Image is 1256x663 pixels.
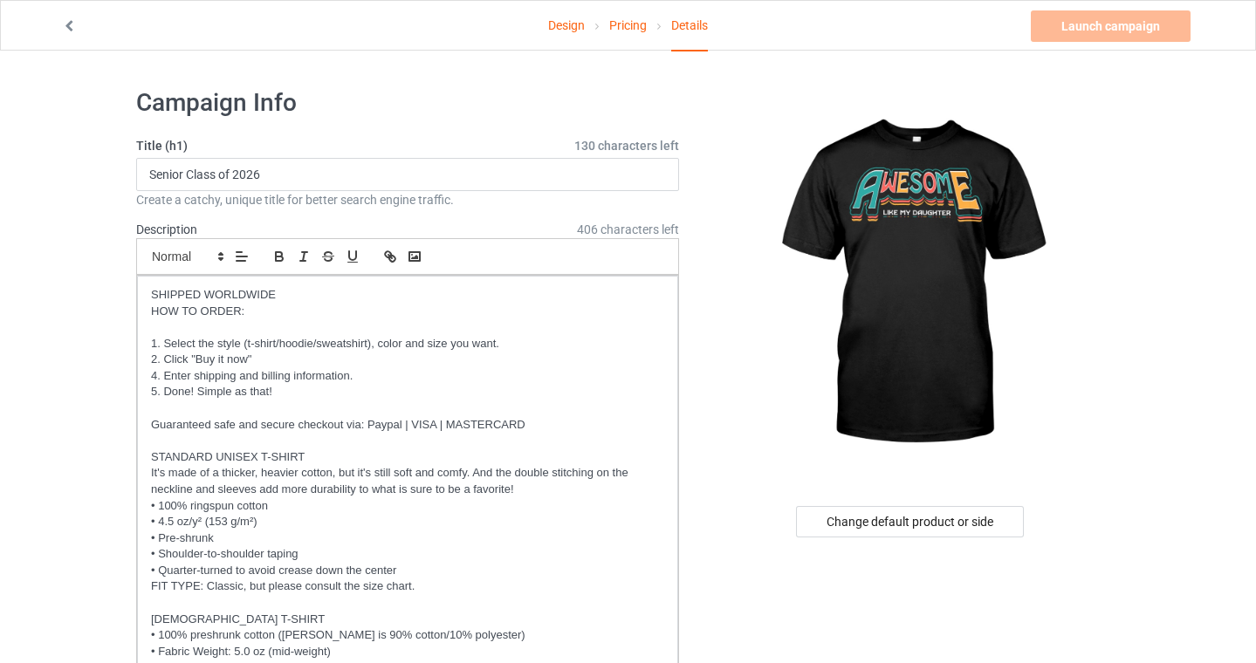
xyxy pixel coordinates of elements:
p: 4. Enter shipping and billing information. [151,368,664,385]
div: Create a catchy, unique title for better search engine traffic. [136,191,679,208]
p: It's made of a thicker, heavier cotton, but it's still soft and comfy. And the double stitching o... [151,465,664,497]
p: • 100% preshrunk cotton ([PERSON_NAME] is 90% cotton/10% polyester) [151,627,664,644]
p: Guaranteed safe and secure checkout via: Paypal | VISA | MASTERCARD [151,417,664,434]
div: Change default product or side [796,506,1024,537]
p: • Fabric Weight: 5.0 oz (mid-weight) [151,644,664,660]
p: HOW TO ORDER: [151,304,664,320]
p: SHIPPED WORLDWIDE [151,287,664,304]
h1: Campaign Info [136,87,679,119]
label: Description [136,222,197,236]
p: [DEMOGRAPHIC_DATA] T-SHIRT [151,612,664,628]
p: • Quarter-turned to avoid crease down the center [151,563,664,579]
p: • Pre-shrunk [151,530,664,547]
p: 1. Select the style (t-shirt/hoodie/sweatshirt), color and size you want. [151,336,664,352]
span: 406 characters left [577,221,679,238]
p: • 4.5 oz/y² (153 g/m²) [151,514,664,530]
p: • 100% ringspun cotton [151,498,664,515]
a: Design [548,1,585,50]
span: 130 characters left [574,137,679,154]
div: Details [671,1,708,51]
p: FIT TYPE: Classic, but please consult the size chart. [151,578,664,595]
label: Title (h1) [136,137,679,154]
p: 5. Done! Simple as that! [151,384,664,400]
p: STANDARD UNISEX T-SHIRT [151,449,664,466]
p: • Shoulder-to-shoulder taping [151,546,664,563]
a: Pricing [609,1,647,50]
p: 2. Click "Buy it now" [151,352,664,368]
